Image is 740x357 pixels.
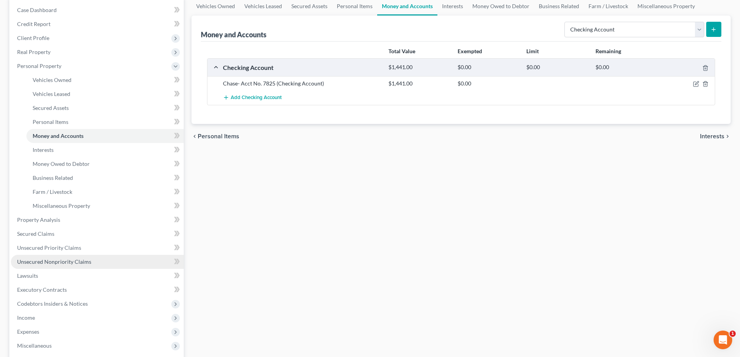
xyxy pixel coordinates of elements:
span: Unsecured Priority Claims [17,244,81,251]
a: Personal Items [26,115,184,129]
a: Business Related [26,171,184,185]
span: Add Checking Account [231,95,282,101]
a: Money and Accounts [26,129,184,143]
a: Interests [26,143,184,157]
span: Money and Accounts [33,132,84,139]
a: Money Owed to Debtor [26,157,184,171]
span: Vehicles Leased [33,91,70,97]
span: Business Related [33,174,73,181]
span: Expenses [17,328,39,335]
span: Secured Assets [33,104,69,111]
div: $0.00 [522,64,591,71]
span: Executory Contracts [17,286,67,293]
span: Farm / Livestock [33,188,72,195]
div: Chase- Acct No. 7825 (Checking Account) [219,80,385,87]
span: Lawsuits [17,272,38,279]
a: Credit Report [11,17,184,31]
button: Interests chevron_right [700,133,731,139]
a: Miscellaneous Property [26,199,184,213]
div: Checking Account [219,63,385,71]
div: $1,441.00 [385,64,453,71]
span: Interests [33,146,54,153]
a: Unsecured Nonpriority Claims [11,255,184,269]
a: Executory Contracts [11,283,184,297]
a: Vehicles Owned [26,73,184,87]
span: Case Dashboard [17,7,57,13]
button: Add Checking Account [223,91,282,105]
span: Personal Items [33,118,68,125]
div: $0.00 [454,64,522,71]
div: $0.00 [454,80,522,87]
span: Money Owed to Debtor [33,160,90,167]
strong: Exempted [458,48,482,54]
span: Credit Report [17,21,50,27]
a: Vehicles Leased [26,87,184,101]
span: Personal Items [198,133,239,139]
div: $1,441.00 [385,80,453,87]
a: Farm / Livestock [26,185,184,199]
strong: Limit [526,48,539,54]
span: Real Property [17,49,50,55]
span: Secured Claims [17,230,54,237]
span: Interests [700,133,724,139]
button: chevron_left Personal Items [192,133,239,139]
a: Property Analysis [11,213,184,227]
div: Money and Accounts [201,30,266,39]
strong: Total Value [388,48,415,54]
span: Vehicles Owned [33,77,71,83]
span: Miscellaneous [17,342,52,349]
i: chevron_right [724,133,731,139]
a: Secured Assets [26,101,184,115]
span: Income [17,314,35,321]
span: Miscellaneous Property [33,202,90,209]
strong: Remaining [595,48,621,54]
a: Secured Claims [11,227,184,241]
div: $0.00 [592,64,660,71]
span: 1 [730,331,736,337]
a: Case Dashboard [11,3,184,17]
iframe: Intercom live chat [714,331,732,349]
span: Client Profile [17,35,49,41]
span: Unsecured Nonpriority Claims [17,258,91,265]
span: Codebtors Insiders & Notices [17,300,88,307]
a: Lawsuits [11,269,184,283]
i: chevron_left [192,133,198,139]
span: Property Analysis [17,216,60,223]
a: Unsecured Priority Claims [11,241,184,255]
span: Personal Property [17,63,61,69]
